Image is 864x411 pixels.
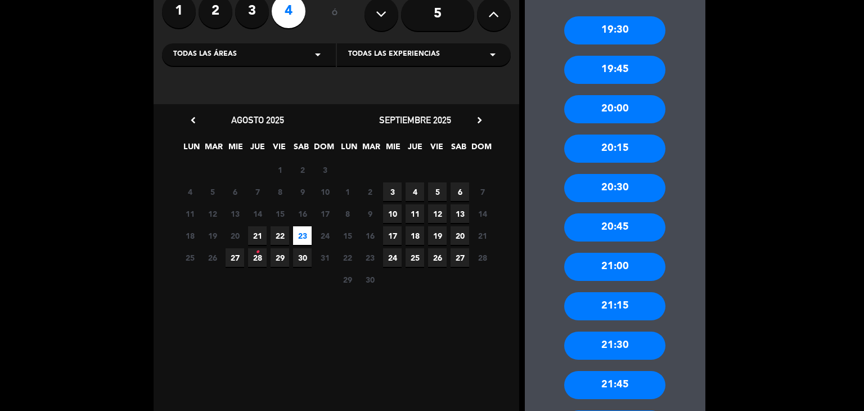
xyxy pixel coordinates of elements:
[473,248,492,267] span: 28
[406,140,424,159] span: JUE
[316,248,334,267] span: 31
[181,226,199,245] span: 18
[564,16,665,44] div: 19:30
[226,204,244,223] span: 13
[181,248,199,267] span: 25
[428,226,447,245] span: 19
[173,49,237,60] span: Todas las áreas
[316,160,334,179] span: 3
[361,204,379,223] span: 9
[474,114,485,126] i: chevron_right
[449,140,468,159] span: SAB
[361,270,379,289] span: 30
[473,204,492,223] span: 14
[406,182,424,201] span: 4
[181,204,199,223] span: 11
[316,182,334,201] span: 10
[226,226,244,245] span: 20
[203,248,222,267] span: 26
[314,140,332,159] span: DOM
[293,248,312,267] span: 30
[338,248,357,267] span: 22
[486,48,499,61] i: arrow_drop_down
[564,213,665,242] div: 20:45
[248,248,267,267] span: 28
[451,248,469,267] span: 27
[428,182,447,201] span: 5
[428,204,447,223] span: 12
[271,160,289,179] span: 1
[383,204,402,223] span: 10
[406,248,424,267] span: 25
[270,140,289,159] span: VIE
[311,48,325,61] i: arrow_drop_down
[293,226,312,245] span: 23
[348,49,440,60] span: Todas las experiencias
[384,140,402,159] span: MIE
[226,140,245,159] span: MIE
[338,204,357,223] span: 8
[471,140,490,159] span: DOM
[362,140,380,159] span: MAR
[451,204,469,223] span: 13
[361,182,379,201] span: 2
[248,226,267,245] span: 21
[226,182,244,201] span: 6
[203,182,222,201] span: 5
[316,204,334,223] span: 17
[226,248,244,267] span: 27
[271,226,289,245] span: 22
[379,114,451,126] span: septiembre 2025
[248,182,267,201] span: 7
[293,182,312,201] span: 9
[406,226,424,245] span: 18
[383,226,402,245] span: 17
[564,292,665,320] div: 21:15
[361,248,379,267] span: 23
[338,270,357,289] span: 29
[182,140,201,159] span: LUN
[203,204,222,223] span: 12
[564,332,665,360] div: 21:30
[316,226,334,245] span: 24
[271,182,289,201] span: 8
[255,243,259,261] i: •
[338,226,357,245] span: 15
[383,248,402,267] span: 24
[451,226,469,245] span: 20
[271,248,289,267] span: 29
[473,226,492,245] span: 21
[271,204,289,223] span: 15
[248,204,267,223] span: 14
[231,114,284,126] span: agosto 2025
[564,174,665,202] div: 20:30
[564,95,665,123] div: 20:00
[406,204,424,223] span: 11
[383,182,402,201] span: 3
[292,140,310,159] span: SAB
[203,226,222,245] span: 19
[204,140,223,159] span: MAR
[428,248,447,267] span: 26
[187,114,199,126] i: chevron_left
[564,371,665,399] div: 21:45
[248,140,267,159] span: JUE
[293,204,312,223] span: 16
[473,182,492,201] span: 7
[338,182,357,201] span: 1
[564,56,665,84] div: 19:45
[564,135,665,163] div: 20:15
[427,140,446,159] span: VIE
[564,253,665,281] div: 21:00
[293,160,312,179] span: 2
[340,140,358,159] span: LUN
[451,182,469,201] span: 6
[181,182,199,201] span: 4
[361,226,379,245] span: 16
